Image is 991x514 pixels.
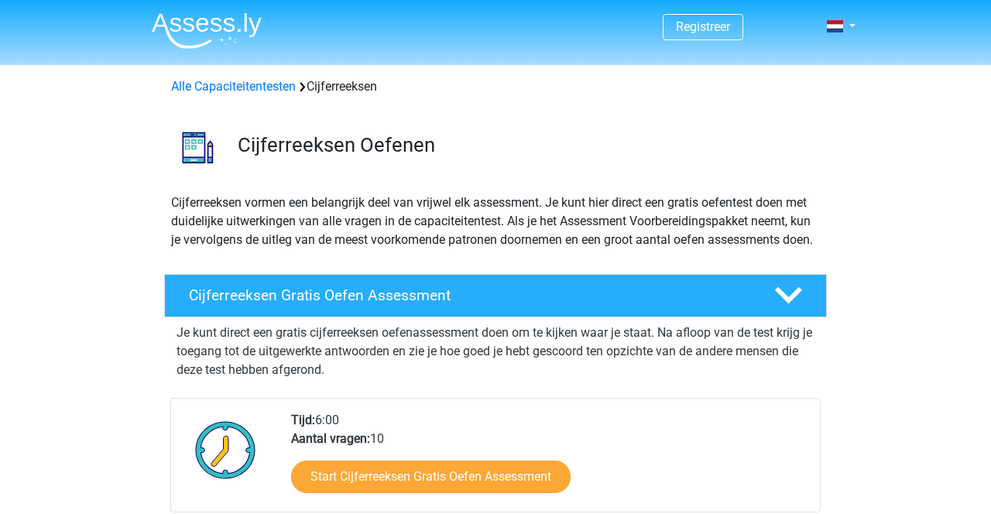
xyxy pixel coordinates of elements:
[291,413,315,427] b: Tijd:
[279,411,819,512] div: 6:00 10
[676,19,730,34] a: Registreer
[171,194,820,249] p: Cijferreeksen vormen een belangrijk deel van vrijwel elk assessment. Je kunt hier direct een grat...
[291,461,571,493] a: Start Cijferreeksen Gratis Oefen Assessment
[238,133,814,157] h3: Cijferreeksen Oefenen
[158,274,833,317] a: Cijferreeksen Gratis Oefen Assessment
[165,77,826,96] div: Cijferreeksen
[171,79,296,94] a: Alle Capaciteitentesten
[165,115,231,180] img: cijferreeksen
[152,12,262,49] img: Assessly
[187,411,265,488] img: Klok
[291,431,370,446] b: Aantal vragen:
[189,286,749,304] h4: Cijferreeksen Gratis Oefen Assessment
[177,324,814,379] p: Je kunt direct een gratis cijferreeksen oefenassessment doen om te kijken waar je staat. Na afloo...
